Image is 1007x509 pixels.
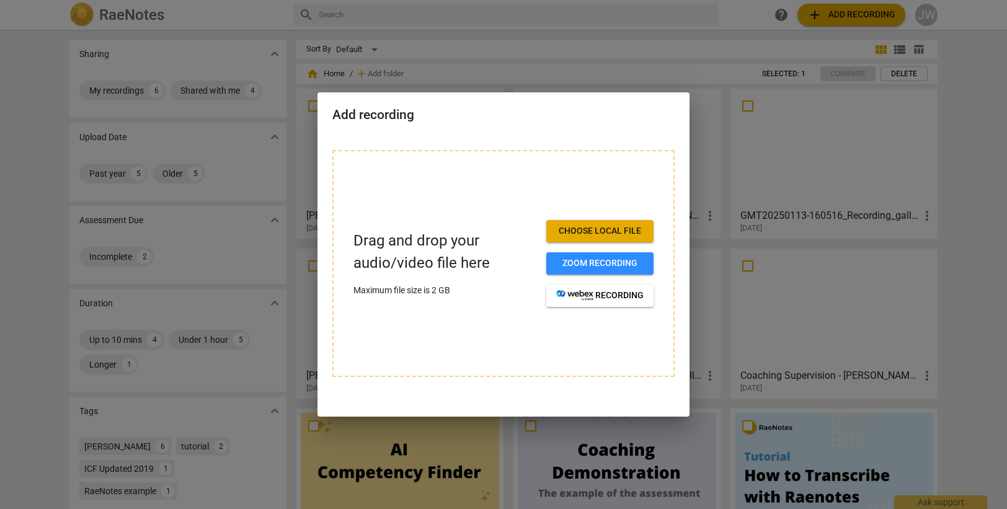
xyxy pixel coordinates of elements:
h2: Add recording [332,107,675,123]
span: Choose local file [556,225,644,237]
button: recording [546,285,654,307]
span: recording [556,290,644,302]
button: Choose local file [546,220,654,242]
span: Zoom recording [556,257,644,270]
p: Drag and drop your audio/video file here [353,230,536,273]
button: Zoom recording [546,252,654,275]
p: Maximum file size is 2 GB [353,284,536,297]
